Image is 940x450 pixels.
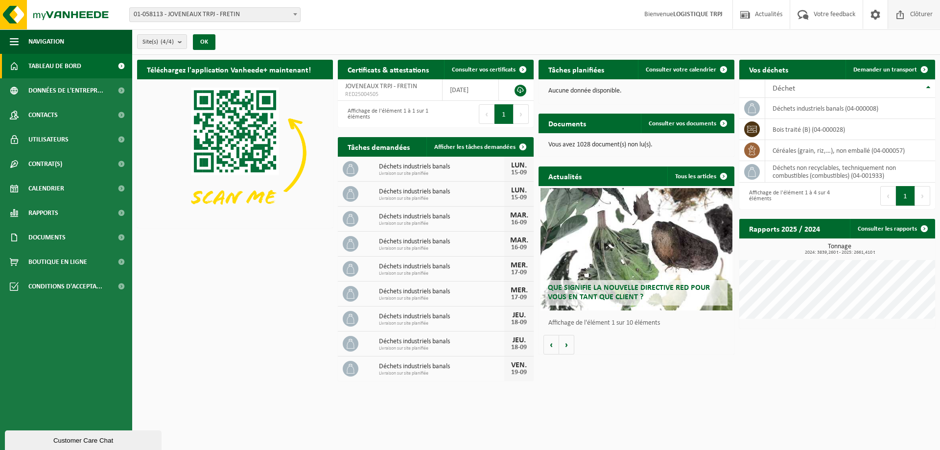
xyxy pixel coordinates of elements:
span: Navigation [28,29,64,54]
span: Consulter votre calendrier [646,67,716,73]
td: bois traité (B) (04-000028) [765,119,935,140]
td: déchets industriels banals (04-000008) [765,98,935,119]
a: Consulter vos documents [641,114,733,133]
p: Vous avez 1028 document(s) non lu(s). [548,142,725,148]
h2: Tâches demandées [338,137,420,156]
span: Livraison sur site planifiée [379,321,504,327]
span: Documents [28,225,66,250]
strong: LOGISTIQUE TRPJ [673,11,723,18]
img: Download de VHEPlus App [137,79,333,226]
span: Demander un transport [853,67,917,73]
button: Previous [880,186,896,206]
div: Affichage de l'élément 1 à 4 sur 4 éléments [744,185,832,207]
h3: Tonnage [744,243,935,255]
span: Utilisateurs [28,127,69,152]
td: céréales (grain, riz,…), non emballé (04-000057) [765,140,935,161]
span: Déchet [773,85,795,93]
div: MAR. [509,212,529,219]
button: OK [193,34,215,50]
span: RED25004505 [345,91,435,98]
span: Que signifie la nouvelle directive RED pour vous en tant que client ? [548,284,710,301]
button: Volgende [559,335,574,355]
span: Consulter vos documents [649,120,716,127]
div: 18-09 [509,344,529,351]
div: 17-09 [509,294,529,301]
td: [DATE] [443,79,499,101]
div: LUN. [509,162,529,169]
a: Que signifie la nouvelle directive RED pour vous en tant que client ? [540,188,732,310]
span: 2024: 3839,260 t - 2025: 2661,410 t [744,250,935,255]
h2: Actualités [539,166,591,186]
div: 16-09 [509,244,529,251]
a: Consulter vos certificats [444,60,533,79]
span: Déchets industriels banals [379,263,504,271]
p: Affichage de l'élément 1 sur 10 éléments [548,320,729,327]
div: MAR. [509,237,529,244]
h2: Tâches planifiées [539,60,614,79]
div: 19-09 [509,369,529,376]
span: Boutique en ligne [28,250,87,274]
div: 15-09 [509,169,529,176]
td: déchets non recyclables, techniquement non combustibles (combustibles) (04-001933) [765,161,935,183]
span: Déchets industriels banals [379,238,504,246]
a: Demander un transport [846,60,934,79]
span: Conditions d'accepta... [28,274,102,299]
span: Livraison sur site planifiée [379,171,504,177]
div: VEN. [509,361,529,369]
span: Déchets industriels banals [379,163,504,171]
button: Vorige [543,335,559,355]
div: LUN. [509,187,529,194]
span: Livraison sur site planifiée [379,221,504,227]
span: Déchets industriels banals [379,338,504,346]
h2: Rapports 2025 / 2024 [739,219,830,238]
div: 15-09 [509,194,529,201]
span: 01-058113 - JOVENEAUX TRPJ - FRETIN [130,8,300,22]
span: Livraison sur site planifiée [379,371,504,377]
span: Déchets industriels banals [379,313,504,321]
div: Affichage de l'élément 1 à 1 sur 1 éléments [343,103,431,125]
h2: Documents [539,114,596,133]
a: Consulter les rapports [850,219,934,238]
span: Déchets industriels banals [379,213,504,221]
span: Tableau de bord [28,54,81,78]
button: Next [514,104,529,124]
a: Afficher les tâches demandées [426,137,533,157]
span: Contrat(s) [28,152,62,176]
div: 18-09 [509,319,529,326]
count: (4/4) [161,39,174,45]
a: Consulter votre calendrier [638,60,733,79]
a: Tous les articles [667,166,733,186]
span: Déchets industriels banals [379,288,504,296]
span: Site(s) [142,35,174,49]
div: JEU. [509,336,529,344]
div: JEU. [509,311,529,319]
h2: Vos déchets [739,60,798,79]
span: Consulter vos certificats [452,67,516,73]
span: Afficher les tâches demandées [434,144,516,150]
button: 1 [896,186,915,206]
button: Next [915,186,930,206]
span: 01-058113 - JOVENEAUX TRPJ - FRETIN [129,7,301,22]
span: Livraison sur site planifiée [379,296,504,302]
span: Déchets industriels banals [379,363,504,371]
button: Site(s)(4/4) [137,34,187,49]
button: Previous [479,104,494,124]
iframe: chat widget [5,428,164,450]
span: Livraison sur site planifiée [379,346,504,352]
p: Aucune donnée disponible. [548,88,725,95]
span: Calendrier [28,176,64,201]
h2: Téléchargez l'application Vanheede+ maintenant! [137,60,321,79]
button: 1 [494,104,514,124]
span: Données de l'entrepr... [28,78,103,103]
div: MER. [509,261,529,269]
div: 16-09 [509,219,529,226]
span: Livraison sur site planifiée [379,271,504,277]
span: Déchets industriels banals [379,188,504,196]
span: Contacts [28,103,58,127]
span: Livraison sur site planifiée [379,196,504,202]
h2: Certificats & attestations [338,60,439,79]
span: Livraison sur site planifiée [379,246,504,252]
div: 17-09 [509,269,529,276]
span: JOVENEAUX TRPJ - FRETIN [345,83,417,90]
